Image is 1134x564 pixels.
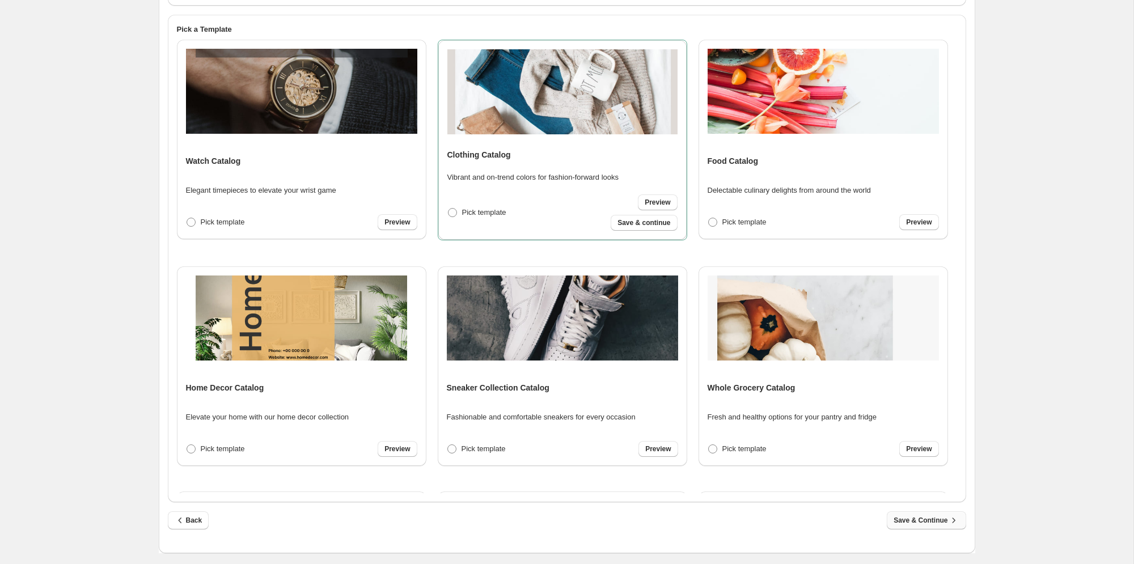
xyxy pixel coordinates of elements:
[177,24,957,35] h2: Pick a Template
[722,218,767,226] span: Pick template
[894,515,959,526] span: Save & Continue
[175,515,202,526] span: Back
[462,444,506,453] span: Pick template
[906,218,932,227] span: Preview
[447,149,511,160] h4: Clothing Catalog
[186,185,336,196] p: Elegant timepieces to elevate your wrist game
[186,382,264,393] h4: Home Decor Catalog
[462,208,506,217] span: Pick template
[384,218,410,227] span: Preview
[722,444,767,453] span: Pick template
[887,511,966,529] button: Save & Continue
[378,214,417,230] a: Preview
[906,444,932,453] span: Preview
[899,441,938,457] a: Preview
[168,511,209,529] button: Back
[708,155,758,167] h4: Food Catalog
[708,382,796,393] h4: Whole Grocery Catalog
[617,218,670,227] span: Save & continue
[186,412,349,423] p: Elevate your home with our home decor collection
[447,382,549,393] h4: Sneaker Collection Catalog
[708,412,877,423] p: Fresh and healthy options for your pantry and fridge
[899,214,938,230] a: Preview
[645,444,671,453] span: Preview
[201,218,245,226] span: Pick template
[378,441,417,457] a: Preview
[645,198,670,207] span: Preview
[708,185,871,196] p: Delectable culinary delights from around the world
[447,412,636,423] p: Fashionable and comfortable sneakers for every occasion
[611,215,677,231] button: Save & continue
[186,155,241,167] h4: Watch Catalog
[447,172,619,183] p: Vibrant and on-trend colors for fashion-forward looks
[201,444,245,453] span: Pick template
[384,444,410,453] span: Preview
[638,441,678,457] a: Preview
[638,194,677,210] a: Preview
